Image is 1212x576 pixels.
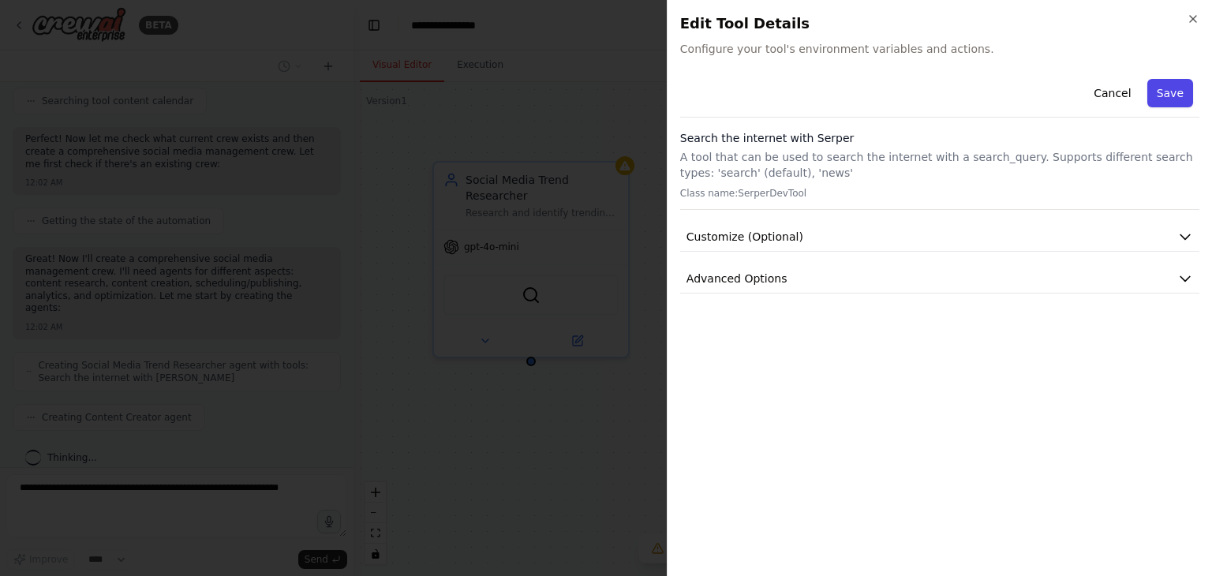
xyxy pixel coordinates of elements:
[680,223,1199,252] button: Customize (Optional)
[680,13,1199,35] h2: Edit Tool Details
[686,271,787,286] span: Advanced Options
[680,41,1199,57] span: Configure your tool's environment variables and actions.
[1084,79,1140,107] button: Cancel
[686,229,803,245] span: Customize (Optional)
[1147,79,1193,107] button: Save
[680,149,1199,181] p: A tool that can be used to search the internet with a search_query. Supports different search typ...
[680,264,1199,294] button: Advanced Options
[680,187,1199,200] p: Class name: SerperDevTool
[680,130,1199,146] h3: Search the internet with Serper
